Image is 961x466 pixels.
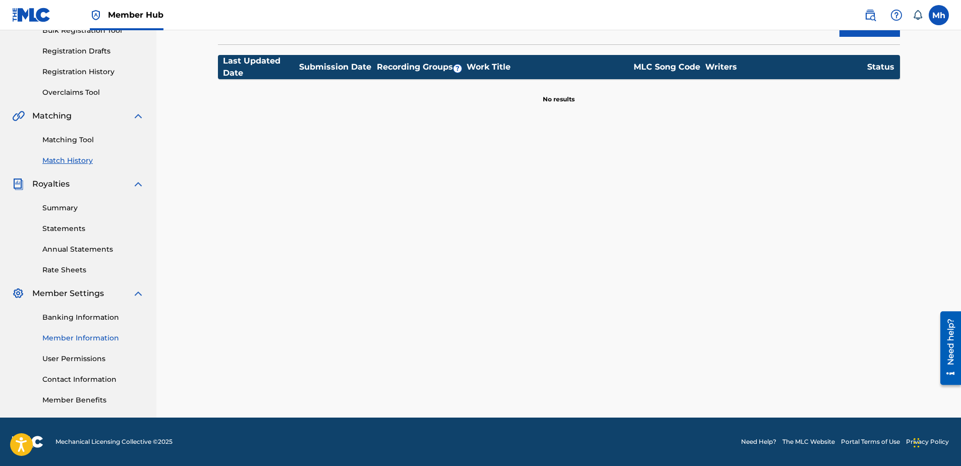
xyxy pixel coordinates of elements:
span: Royalties [32,178,70,190]
img: expand [132,110,144,122]
a: Public Search [860,5,880,25]
a: Member Benefits [42,395,144,405]
div: Last Updated Date [223,55,299,79]
img: Matching [12,110,25,122]
span: Member Settings [32,287,104,300]
img: expand [132,287,144,300]
span: ? [454,65,462,73]
img: search [864,9,876,21]
a: Bulk Registration Tool [42,25,144,36]
a: Registration History [42,67,144,77]
div: Status [867,61,894,73]
img: help [890,9,902,21]
div: Notifications [913,10,923,20]
iframe: Chat Widget [911,418,961,466]
div: User Menu [929,5,949,25]
a: Matching Tool [42,135,144,145]
a: Need Help? [741,437,776,446]
span: Mechanical Licensing Collective © 2025 [55,437,173,446]
img: Top Rightsholder [90,9,102,21]
a: Portal Terms of Use [841,437,900,446]
iframe: Resource Center [933,308,961,389]
img: Member Settings [12,287,24,300]
a: Annual Statements [42,244,144,255]
img: Royalties [12,178,24,190]
div: Drag [914,428,920,458]
span: Matching [32,110,72,122]
a: Overclaims Tool [42,87,144,98]
a: Contact Information [42,374,144,385]
img: MLC Logo [12,8,51,22]
div: Work Title [467,61,628,73]
div: Writers [705,61,867,73]
p: No results [543,83,575,104]
a: The MLC Website [782,437,835,446]
a: Registration Drafts [42,46,144,56]
a: Member Information [42,333,144,343]
div: MLC Song Code [629,61,705,73]
a: Rate Sheets [42,265,144,275]
a: Privacy Policy [906,437,949,446]
div: Recording Groups [375,61,466,73]
img: expand [132,178,144,190]
div: Submission Date [299,61,375,73]
div: Help [886,5,907,25]
span: Member Hub [108,9,163,21]
img: logo [12,436,43,448]
a: Match History [42,155,144,166]
a: Statements [42,223,144,234]
a: Banking Information [42,312,144,323]
a: User Permissions [42,354,144,364]
a: Summary [42,203,144,213]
